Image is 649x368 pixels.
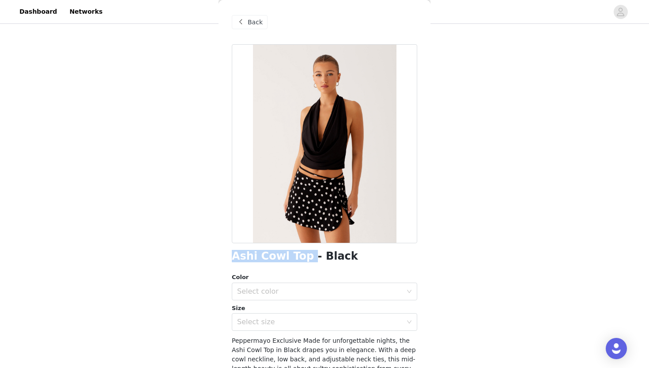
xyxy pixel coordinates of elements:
[237,287,402,296] div: Select color
[232,250,358,262] h1: Ashi Cowl Top - Black
[14,2,62,22] a: Dashboard
[606,338,627,359] div: Open Intercom Messenger
[248,18,263,27] span: Back
[407,319,412,326] i: icon: down
[64,2,108,22] a: Networks
[232,304,417,313] div: Size
[616,5,625,19] div: avatar
[407,289,412,295] i: icon: down
[237,318,402,326] div: Select size
[232,273,417,282] div: Color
